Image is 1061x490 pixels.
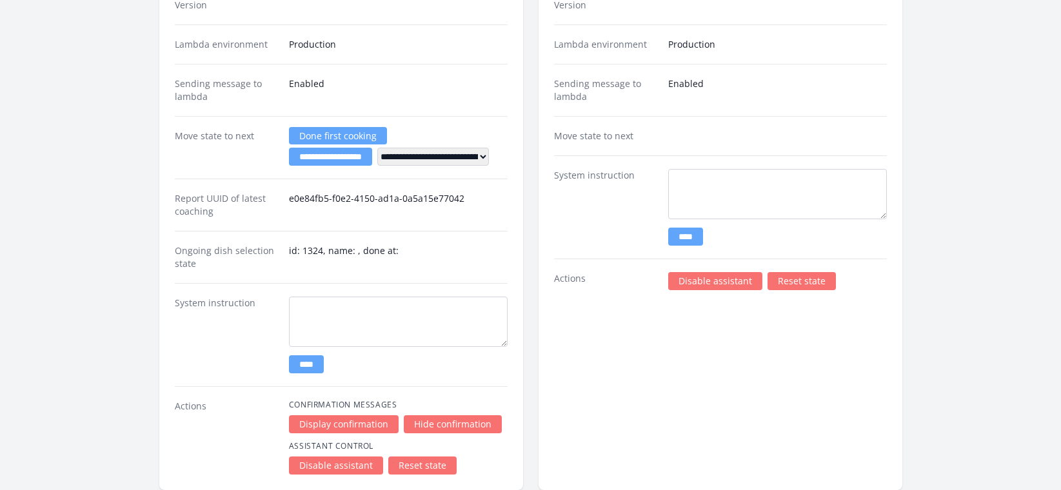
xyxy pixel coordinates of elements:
[289,456,383,475] a: Disable assistant
[175,130,279,166] dt: Move state to next
[175,77,279,103] dt: Sending message to lambda
[289,441,508,451] h4: Assistant Control
[554,272,658,290] dt: Actions
[289,244,508,270] dd: id: 1324, name: , done at:
[554,169,658,246] dt: System instruction
[668,272,762,290] a: Disable assistant
[768,272,836,290] a: Reset state
[289,38,508,51] dd: Production
[289,127,387,144] a: Done first cooking
[554,130,658,142] dt: Move state to next
[289,400,508,410] h4: Confirmation Messages
[175,38,279,51] dt: Lambda environment
[175,297,279,373] dt: System instruction
[554,77,658,103] dt: Sending message to lambda
[388,456,457,475] a: Reset state
[175,400,279,475] dt: Actions
[289,77,508,103] dd: Enabled
[175,192,279,218] dt: Report UUID of latest coaching
[668,77,887,103] dd: Enabled
[554,38,658,51] dt: Lambda environment
[289,192,508,218] dd: e0e84fb5-f0e2-4150-ad1a-0a5a15e77042
[289,415,399,433] a: Display confirmation
[175,244,279,270] dt: Ongoing dish selection state
[404,415,502,433] a: Hide confirmation
[668,38,887,51] dd: Production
